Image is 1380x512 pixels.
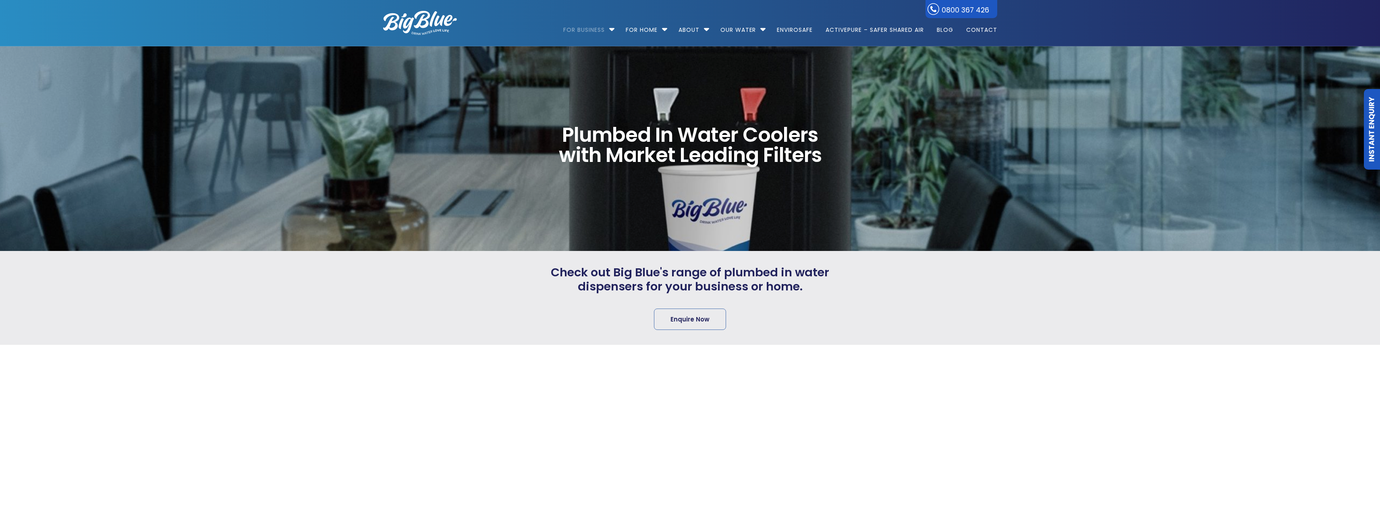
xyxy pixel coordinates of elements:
[1364,89,1380,170] a: Instant Enquiry
[540,265,840,294] span: Check out Big Blue's range of plumbed in water dispensers for your business or home.
[544,125,836,165] span: Plumbed In Water Coolers with Market Leading Filters
[383,11,457,35] img: logo
[654,309,726,330] a: Enquire Now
